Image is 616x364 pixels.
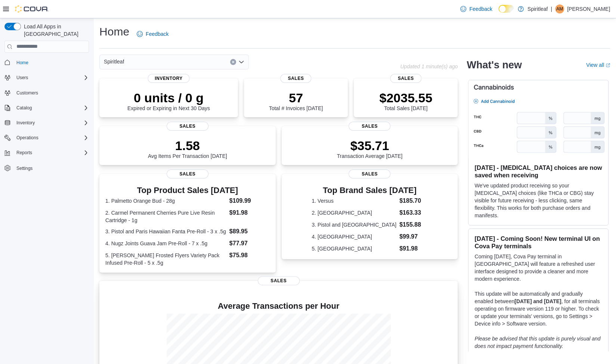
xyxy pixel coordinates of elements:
dd: $99.97 [399,232,428,241]
h3: [DATE] - [MEDICAL_DATA] choices are now saved when receiving [474,164,602,179]
button: Operations [13,133,41,142]
div: Avg Items Per Transaction [DATE] [148,138,227,159]
p: 0 units / 0 g [127,90,210,105]
h3: Top Brand Sales [DATE] [312,186,427,195]
div: Total # Invoices [DATE] [269,90,323,111]
p: Coming [DATE], Cova Pay terminal in [GEOGRAPHIC_DATA] will feature a refreshed user interface des... [474,253,602,283]
p: We've updated product receiving so your [MEDICAL_DATA] choices (like THCa or CBG) stay visible fo... [474,182,602,219]
a: Customers [13,88,41,97]
span: Inventory [13,118,89,127]
h4: Average Transactions per Hour [105,302,452,311]
span: Users [13,73,89,82]
div: Ayman M [555,4,564,13]
p: | [551,4,552,13]
span: Operations [13,133,89,142]
p: 57 [269,90,323,105]
img: Cova [15,5,49,13]
button: Reports [1,147,92,158]
dt: 5. [GEOGRAPHIC_DATA] [312,245,396,252]
dd: $109.99 [229,196,270,205]
dd: $155.88 [399,220,428,229]
div: Total Sales [DATE] [379,90,432,111]
dt: 3. Pistol and Paris Hawaiian Fanta Pre-Roll - 3 x .5g [105,228,226,235]
span: Settings [16,165,32,171]
dd: $91.98 [229,208,270,217]
span: Sales [258,276,300,285]
span: Customers [13,88,89,97]
input: Dark Mode [498,5,514,13]
a: Feedback [457,1,495,16]
button: Home [1,57,92,68]
button: Inventory [1,118,92,128]
p: This update will be automatically and gradually enabled between , for all terminals operating on ... [474,290,602,327]
span: Feedback [146,30,168,38]
button: Reports [13,148,35,157]
dt: 5. [PERSON_NAME] Frosted Flyers Variety Pack Infused Pre-Roll - 5 x .5g [105,252,226,267]
button: Inventory [13,118,38,127]
span: Spiritleaf [104,57,124,66]
dd: $185.70 [399,196,428,205]
p: Spiritleaf [527,4,548,13]
span: Home [13,58,89,67]
button: Clear input [230,59,236,65]
p: $35.71 [337,138,403,153]
dt: 4. [GEOGRAPHIC_DATA] [312,233,396,240]
dd: $75.98 [229,251,270,260]
span: Users [16,75,28,81]
button: Open list of options [238,59,244,65]
button: Customers [1,87,92,98]
span: Reports [16,150,32,156]
span: Customers [16,90,38,96]
dd: $91.98 [399,244,428,253]
dt: 4. Nugz Joints Guava Jam Pre-Roll - 7 x .5g [105,240,226,247]
a: View allExternal link [586,62,610,68]
p: $2035.55 [379,90,432,105]
h1: Home [99,24,129,39]
dt: 1. Versus [312,197,396,205]
span: Load All Apps in [GEOGRAPHIC_DATA] [21,23,89,38]
dt: 3. Pistol and [GEOGRAPHIC_DATA] [312,221,396,228]
div: Transaction Average [DATE] [337,138,403,159]
p: 1.58 [148,138,227,153]
span: Catalog [13,103,89,112]
strong: [DATE] and [DATE] [514,298,561,304]
a: Feedback [134,27,171,41]
p: Updated 1 minute(s) ago [400,63,458,69]
span: Sales [167,169,208,178]
button: Operations [1,133,92,143]
dd: $163.33 [399,208,428,217]
nav: Complex example [4,54,89,193]
button: Users [13,73,31,82]
a: Settings [13,164,35,173]
span: Sales [167,122,208,131]
dt: 1. Palmetto Orange Bud - 28g [105,197,226,205]
dt: 2. Carmel Permanent Cherries Pure Live Resin Cartridge - 1g [105,209,226,224]
span: Inventory [16,120,35,126]
dd: $77.97 [229,239,270,248]
span: Operations [16,135,38,141]
a: Home [13,58,31,67]
span: Sales [349,169,390,178]
button: Catalog [13,103,35,112]
p: [PERSON_NAME] [567,4,610,13]
span: Sales [390,74,421,83]
span: Sales [349,122,390,131]
span: Feedback [469,5,492,13]
div: Expired or Expiring in Next 30 Days [127,90,210,111]
h3: [DATE] - Coming Soon! New terminal UI on Cova Pay terminals [474,235,602,250]
span: Inventory [148,74,189,83]
em: Please be advised that this update is purely visual and does not impact payment functionality. [474,336,600,349]
span: Catalog [16,105,32,111]
span: Sales [280,74,311,83]
dt: 2. [GEOGRAPHIC_DATA] [312,209,396,217]
span: AM [556,4,563,13]
span: Settings [13,163,89,172]
span: Reports [13,148,89,157]
button: Settings [1,162,92,173]
span: Home [16,60,28,66]
dd: $89.95 [229,227,270,236]
svg: External link [606,63,610,68]
button: Users [1,72,92,83]
h2: What's new [467,59,521,71]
